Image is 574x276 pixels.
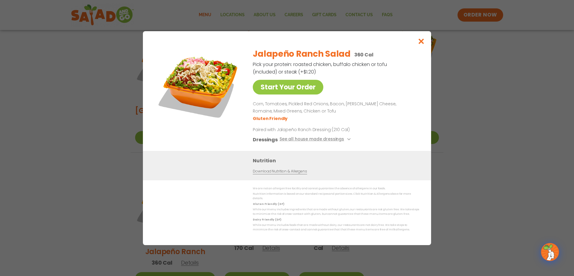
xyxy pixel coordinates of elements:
button: See all house made dressings [279,136,352,143]
h3: Nutrition [253,157,422,164]
h3: Dressings [253,136,278,143]
img: Featured product photo for Jalapeño Ranch Salad [156,43,240,127]
p: Corn, Tomatoes, Pickled Red Onions, Bacon, [PERSON_NAME] Cheese, Romaine, Mixed Greens, Chicken o... [253,100,417,115]
p: Paired with Jalapeño Ranch Dressing (210 Cal) [253,126,364,133]
p: While our menu includes ingredients that are made without gluten, our restaurants are not gluten ... [253,207,419,217]
strong: Dairy Friendly (DF) [253,217,281,221]
a: Download Nutrition & Allergens [253,168,307,174]
button: Close modal [412,31,431,51]
p: Pick your protein: roasted chicken, buffalo chicken or tofu (included) or steak (+$1.20) [253,61,388,76]
li: Gluten Friendly [253,115,289,121]
p: 360 Cal [354,51,373,58]
img: wpChatIcon [542,244,558,260]
p: While our menu includes foods that are made without dairy, our restaurants are not dairy free. We... [253,223,419,232]
p: Nutrition information is based on our standard recipes and portion sizes. Click Nutrition & Aller... [253,192,419,201]
strong: Gluten Friendly (GF) [253,202,284,205]
h2: Jalapeño Ranch Salad [253,48,350,60]
p: We are not an allergen free facility and cannot guarantee the absence of allergens in our foods. [253,186,419,191]
a: Start Your Order [253,80,323,94]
